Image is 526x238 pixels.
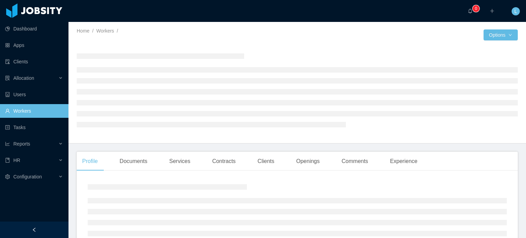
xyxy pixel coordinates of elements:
a: icon: pie-chartDashboard [5,22,63,36]
i: icon: setting [5,174,10,179]
i: icon: bell [468,9,473,13]
div: Contracts [207,152,241,171]
i: icon: solution [5,76,10,80]
i: icon: line-chart [5,141,10,146]
a: Workers [96,28,114,34]
span: Reports [13,141,30,147]
a: icon: auditClients [5,55,63,68]
sup: 0 [473,5,479,12]
span: Allocation [13,75,34,81]
div: Clients [252,152,280,171]
span: / [117,28,118,34]
div: Experience [385,152,423,171]
div: Comments [336,152,374,171]
a: icon: robotUsers [5,88,63,101]
span: / [92,28,93,34]
span: L [514,7,517,15]
div: Openings [291,152,325,171]
div: Documents [114,152,153,171]
span: Configuration [13,174,42,179]
a: icon: appstoreApps [5,38,63,52]
span: HR [13,158,20,163]
div: Profile [77,152,103,171]
a: icon: profileTasks [5,121,63,134]
i: icon: book [5,158,10,163]
a: Home [77,28,89,34]
div: Services [164,152,196,171]
i: icon: plus [490,9,494,13]
button: Optionsicon: down [484,29,518,40]
a: icon: userWorkers [5,104,63,118]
